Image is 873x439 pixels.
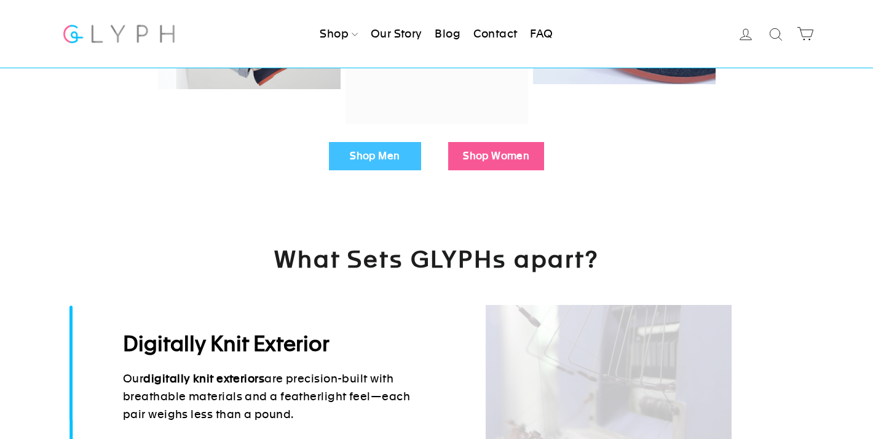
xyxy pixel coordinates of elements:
p: Our are precision-built with breathable materials and a featherlight feel—each pair weighs less t... [123,370,418,423]
h2: Digitally Knit Exterior [123,331,418,358]
a: Blog [430,20,465,47]
strong: digitally knit exteriors [143,372,264,385]
a: FAQ [525,20,558,47]
a: Shop Men [329,142,421,170]
a: Shop Women [448,142,544,170]
img: Glyph [61,17,176,50]
a: Contact [468,20,523,47]
iframe: Glyph - Referral program [856,167,873,273]
a: Shop [315,20,363,47]
a: Our Story [366,20,427,47]
ul: Primary [315,20,558,47]
h2: What Sets GLYPHs apart? [129,244,744,305]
